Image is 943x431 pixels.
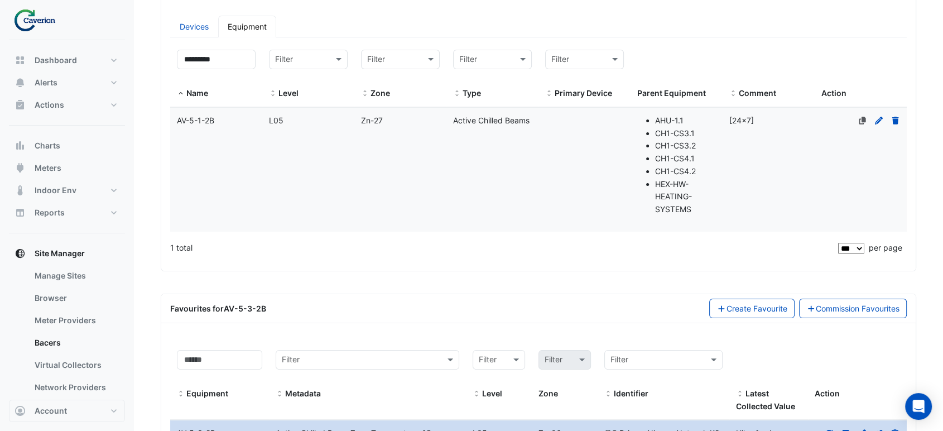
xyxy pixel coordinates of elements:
[186,389,228,398] span: Equipment
[218,16,276,37] a: Equipment
[482,389,502,398] span: Level
[9,94,125,116] button: Actions
[538,389,558,398] span: Zone
[739,88,776,98] span: Comment
[821,88,846,98] span: Action
[869,243,902,252] span: per page
[709,299,795,318] button: Create Favourite
[453,89,461,98] span: Type
[177,89,185,98] span: Name
[453,116,530,125] span: Active Chilled Beams
[35,55,77,66] span: Dashboard
[655,140,716,152] li: CH1-CS3.2
[170,234,836,262] div: 1 total
[736,390,744,399] span: Latest Collected Value
[35,248,85,259] span: Site Manager
[15,77,26,88] app-icon: Alerts
[285,389,321,398] span: Metadata
[9,135,125,157] button: Charts
[278,88,299,98] span: Level
[729,116,754,125] span: [24x7]
[9,179,125,202] button: Indoor Env
[799,299,907,318] a: Commission Favourites
[224,304,266,313] strong: AV-5-3-2B
[170,16,218,37] a: Devices
[9,400,125,422] button: Account
[463,88,481,98] span: Type
[9,49,125,71] button: Dashboard
[729,89,737,98] span: Comment
[13,9,64,31] img: Company Logo
[736,389,795,411] span: Latest value collected and stored in history
[361,89,369,98] span: Zone
[276,390,283,399] span: Metadata
[545,89,553,98] span: Primary Device
[177,390,185,399] span: Equipment
[9,202,125,224] button: Reports
[532,350,598,370] div: Please select Filter first
[874,116,884,125] a: Edit
[655,127,716,140] li: CH1-CS3.1
[26,265,125,287] a: Manage Sites
[186,88,208,98] span: Name
[15,162,26,174] app-icon: Meters
[637,88,706,98] span: Parent Equipment
[170,303,266,314] div: Favourites
[655,165,716,178] li: CH1-CS4.2
[9,157,125,179] button: Meters
[35,99,64,111] span: Actions
[213,304,266,313] span: for
[9,71,125,94] button: Alerts
[15,207,26,218] app-icon: Reports
[35,77,57,88] span: Alerts
[35,405,67,416] span: Account
[35,162,61,174] span: Meters
[26,332,125,354] a: Bacers
[604,390,612,399] span: Identifier
[9,242,125,265] button: Site Manager
[858,116,868,125] a: No primary device defined
[15,248,26,259] app-icon: Site Manager
[361,116,383,125] span: Zn-27
[614,389,648,398] span: Identifier
[26,354,125,376] a: Virtual Collectors
[35,140,60,151] span: Charts
[15,140,26,151] app-icon: Charts
[891,116,901,125] a: Delete
[35,207,65,218] span: Reports
[555,88,612,98] span: Primary Device
[473,390,480,399] span: Level and Zone
[815,389,840,398] span: Action
[177,116,214,125] span: AV-5-1-2B
[655,178,716,216] li: HEX-HW-HEATING-SYSTEMS
[371,88,390,98] span: Zone
[26,376,125,399] a: Network Providers
[269,116,283,125] span: L05
[35,185,76,196] span: Indoor Env
[655,114,716,127] li: AHU-1.1
[15,185,26,196] app-icon: Indoor Env
[15,55,26,66] app-icon: Dashboard
[26,287,125,309] a: Browser
[26,309,125,332] a: Meter Providers
[15,99,26,111] app-icon: Actions
[269,89,277,98] span: Level
[905,393,932,420] div: Open Intercom Messenger
[655,152,716,165] li: CH1-CS4.1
